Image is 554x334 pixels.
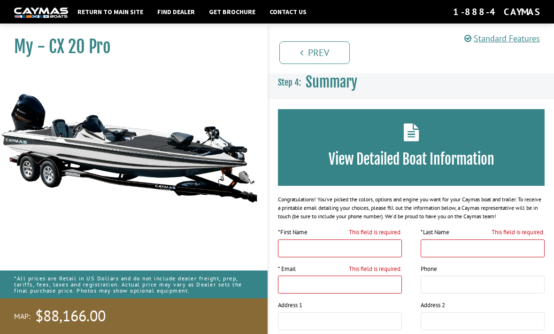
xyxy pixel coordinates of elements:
span: MAP: [14,311,31,321]
a: Return to main site [73,6,148,18]
p: *All prices are Retail in US Dollars and do not include dealer freight, prep, tariffs, fees, taxe... [14,270,254,299]
label: This field is required. [349,228,402,237]
a: Find Dealer [153,6,200,18]
label: This field is required. [492,228,545,237]
a: Standard Features [464,33,540,44]
label: This field is required. [349,264,402,274]
label: Address 1 [278,301,302,310]
div: 1-888-4CAYMAS [453,6,540,18]
h3: View Detailed Boat Information [292,151,531,168]
label: Address 2 [421,301,445,310]
img: white-logo-c9c8dbefe5ff5ceceb0f0178aa75bf4bb51f6bca0971e226c86eb53dfe498488.png [14,8,68,17]
a: Contact Us [265,6,311,18]
span: $88,166.00 [35,306,106,326]
a: Prev [279,41,350,64]
span: Summary [306,73,357,91]
h1: My - CX 20 Pro [14,36,244,57]
ul: Pagination [277,40,554,64]
label: Phone [421,264,437,274]
div: Congratulations! You’ve picked the colors, options and engine you want for your Caymas boat and t... [278,195,545,221]
label: First Name [278,228,308,237]
label: * Email [278,264,296,274]
a: Get Brochure [204,6,260,18]
label: Last Name [421,228,449,237]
